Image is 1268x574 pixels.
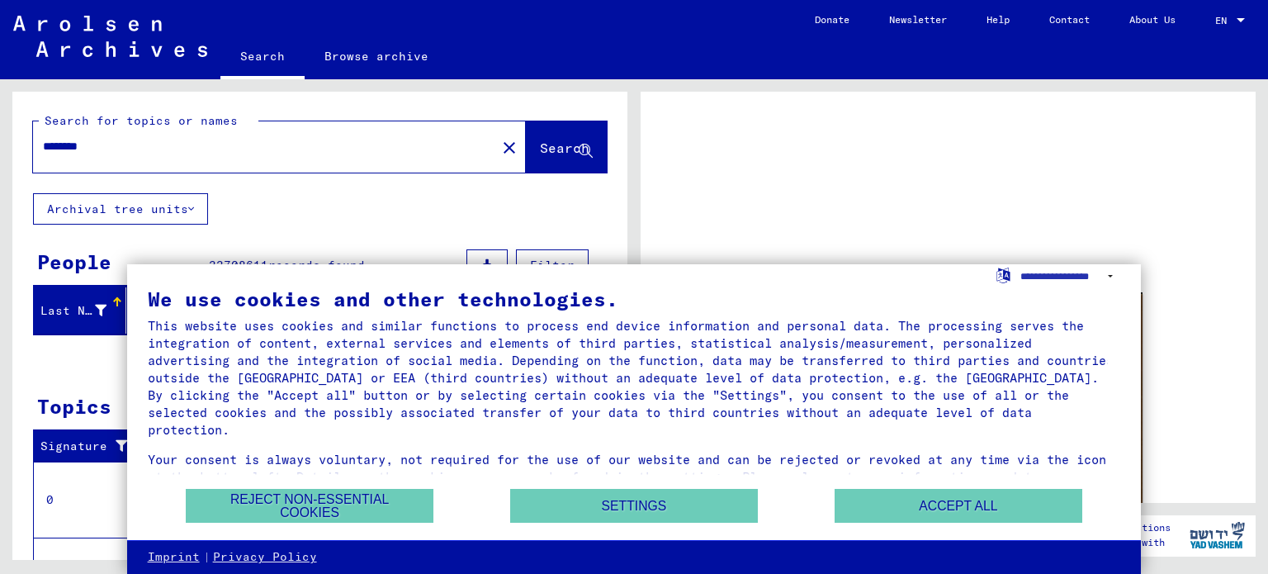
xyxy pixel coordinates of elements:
a: Privacy Policy [213,549,317,566]
span: records found [268,258,365,273]
mat-header-cell: First Name [126,287,219,334]
div: Last Name [40,297,127,324]
div: Topics [37,391,111,421]
button: Archival tree units [33,193,208,225]
span: Search [540,140,589,156]
span: Filter [530,258,575,273]
button: Clear [493,130,526,164]
div: This website uses cookies and similar functions to process end device information and personal da... [148,317,1121,439]
mat-label: Search for topics or names [45,113,238,128]
td: 0 [34,462,148,538]
button: Accept all [835,489,1082,523]
button: Reject non-essential cookies [186,489,433,523]
button: Search [526,121,607,173]
a: Imprint [148,549,200,566]
span: 33708611 [209,258,268,273]
div: People [37,247,111,277]
mat-icon: close [499,138,519,158]
div: Signature [40,434,151,460]
a: Browse archive [305,36,448,76]
img: yv_logo.png [1186,515,1248,556]
div: Signature [40,438,135,455]
img: Arolsen_neg.svg [13,16,207,57]
div: Your consent is always voluntary, not required for the use of our website and can be rejected or ... [148,451,1121,503]
span: EN [1215,15,1233,26]
mat-header-cell: Last Name [34,287,126,334]
button: Settings [510,489,758,523]
div: Last Name [40,302,106,320]
a: Search [220,36,305,79]
div: We use cookies and other technologies. [148,289,1121,309]
button: Filter [516,249,589,281]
